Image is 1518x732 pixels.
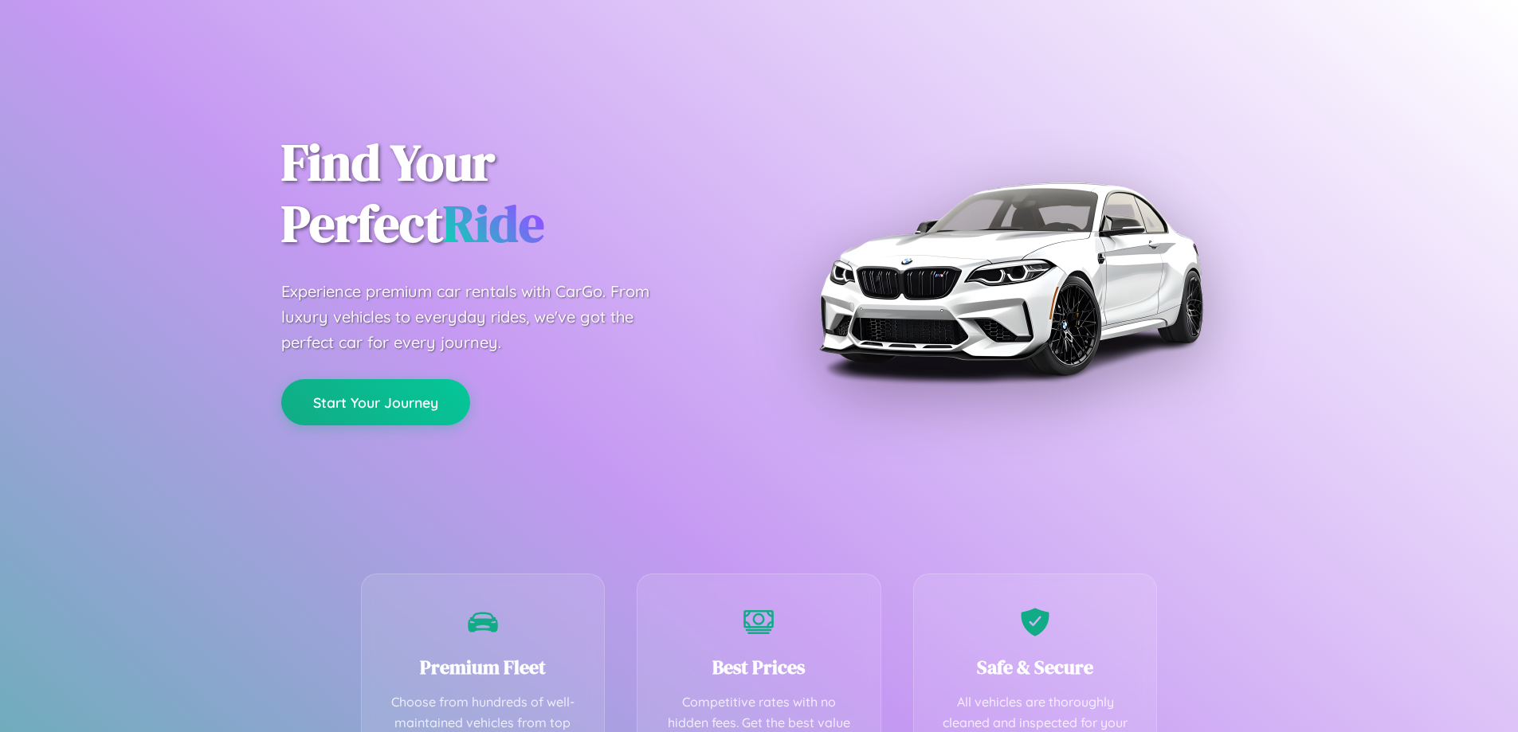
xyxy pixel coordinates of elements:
[938,654,1133,680] h3: Safe & Secure
[443,189,544,258] span: Ride
[811,80,1210,478] img: Premium BMW car rental vehicle
[661,654,857,680] h3: Best Prices
[281,132,735,255] h1: Find Your Perfect
[281,279,680,355] p: Experience premium car rentals with CarGo. From luxury vehicles to everyday rides, we've got the ...
[386,654,581,680] h3: Premium Fleet
[281,379,470,425] button: Start Your Journey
